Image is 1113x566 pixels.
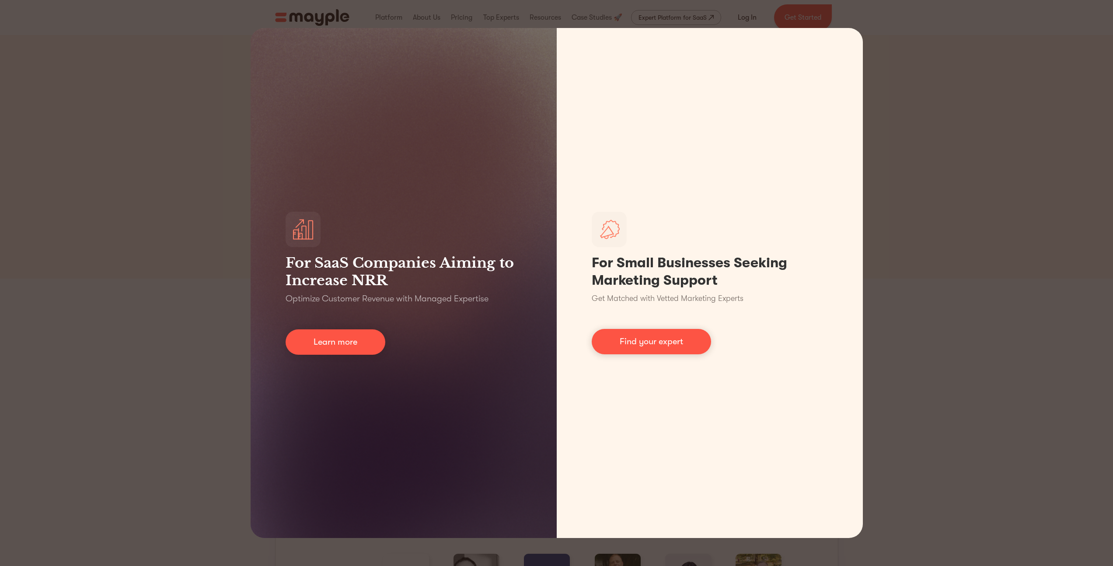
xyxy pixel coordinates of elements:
[592,254,828,289] h1: For Small Businesses Seeking Marketing Support
[592,329,711,354] a: Find your expert
[286,329,385,355] a: Learn more
[286,293,488,305] p: Optimize Customer Revenue with Managed Expertise
[286,254,522,289] h3: For SaaS Companies Aiming to Increase NRR
[592,293,743,304] p: Get Matched with Vetted Marketing Experts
